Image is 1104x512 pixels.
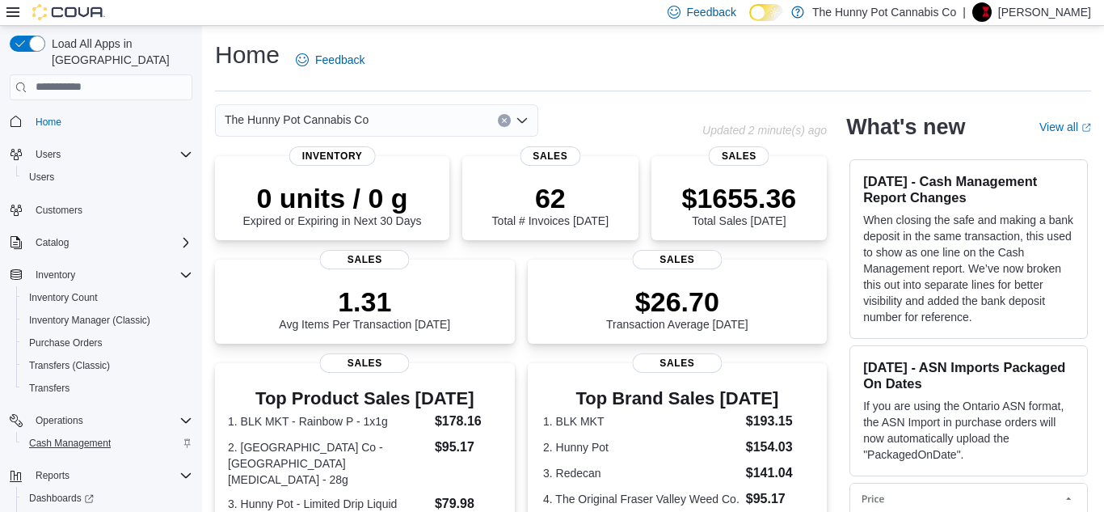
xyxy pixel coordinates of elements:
[16,377,199,400] button: Transfers
[702,124,827,137] p: Updated 2 minute(s) ago
[225,110,369,129] span: The Hunny Pot Cannabis Co
[16,166,199,188] button: Users
[29,314,150,327] span: Inventory Manager (Classic)
[29,233,75,252] button: Catalog
[29,112,192,132] span: Home
[243,182,422,227] div: Expired or Expiring in Next 30 Days
[320,353,410,373] span: Sales
[23,288,104,307] a: Inventory Count
[435,438,502,457] dd: $95.17
[36,204,82,217] span: Customers
[23,333,192,353] span: Purchase Orders
[749,4,783,21] input: Dark Mode
[632,250,722,269] span: Sales
[23,434,192,453] span: Cash Management
[1081,123,1091,133] svg: External link
[29,466,192,485] span: Reports
[315,52,364,68] span: Feedback
[23,288,192,307] span: Inventory Count
[746,412,811,431] dd: $193.15
[279,286,450,318] p: 1.31
[29,382,70,395] span: Transfers
[29,112,68,132] a: Home
[543,389,811,408] h3: Top Brand Sales [DATE]
[3,231,199,254] button: Catalog
[16,286,199,309] button: Inventory Count
[16,332,199,354] button: Purchase Orders
[746,438,811,457] dd: $154.03
[543,491,740,507] dt: 4. The Original Fraser Valley Weed Co.
[29,437,111,450] span: Cash Management
[36,269,75,281] span: Inventory
[23,489,100,508] a: Dashboards
[16,354,199,377] button: Transfers (Classic)
[606,286,748,318] p: $26.70
[29,359,110,372] span: Transfers (Classic)
[36,469,70,482] span: Reports
[3,198,199,222] button: Customers
[687,4,736,20] span: Feedback
[228,439,428,488] dt: 2. [GEOGRAPHIC_DATA] Co - [GEOGRAPHIC_DATA][MEDICAL_DATA] - 28g
[289,44,371,76] a: Feedback
[863,173,1074,205] h3: [DATE] - Cash Management Report Changes
[435,412,502,431] dd: $178.16
[3,464,199,487] button: Reports
[746,489,811,509] dd: $95.17
[998,2,1091,22] p: [PERSON_NAME]
[746,463,811,483] dd: $141.04
[632,353,722,373] span: Sales
[863,212,1074,325] p: When closing the safe and making a bank deposit in the same transaction, this used to show as one...
[29,492,94,505] span: Dashboards
[23,356,192,375] span: Transfers (Classic)
[29,200,192,220] span: Customers
[215,39,280,71] h1: Home
[3,409,199,432] button: Operations
[23,379,76,398] a: Transfers
[606,286,748,331] div: Transaction Average [DATE]
[681,182,796,227] div: Total Sales [DATE]
[23,311,157,330] a: Inventory Manager (Classic)
[36,414,83,427] span: Operations
[279,286,450,331] div: Avg Items Per Transaction [DATE]
[709,146,769,166] span: Sales
[29,265,192,285] span: Inventory
[972,2,992,22] div: Abirami Asohan
[846,114,965,140] h2: What's new
[1039,121,1091,133] a: View allExternal link
[23,167,192,187] span: Users
[492,182,609,227] div: Total # Invoices [DATE]
[23,434,117,453] a: Cash Management
[963,2,966,22] p: |
[23,489,192,508] span: Dashboards
[543,413,740,429] dt: 1. BLK MKT
[681,182,796,214] p: $1655.36
[29,201,89,220] a: Customers
[23,167,61,187] a: Users
[16,487,199,510] a: Dashboards
[749,21,750,22] span: Dark Mode
[498,114,511,127] button: Clear input
[3,264,199,286] button: Inventory
[289,146,376,166] span: Inventory
[23,333,109,353] a: Purchase Orders
[36,148,61,161] span: Users
[492,182,609,214] p: 62
[516,114,529,127] button: Open list of options
[812,2,956,22] p: The Hunny Pot Cannabis Co
[29,336,103,349] span: Purchase Orders
[29,411,192,430] span: Operations
[32,4,105,20] img: Cova
[29,411,90,430] button: Operations
[29,145,192,164] span: Users
[16,432,199,455] button: Cash Management
[29,265,82,285] button: Inventory
[29,145,67,164] button: Users
[29,233,192,252] span: Catalog
[45,36,192,68] span: Load All Apps in [GEOGRAPHIC_DATA]
[228,413,428,429] dt: 1. BLK MKT - Rainbow P - 1x1g
[543,465,740,481] dt: 3. Redecan
[36,116,61,129] span: Home
[29,171,54,184] span: Users
[863,398,1074,463] p: If you are using the Ontario ASN format, the ASN Import in purchase orders will now automatically...
[29,466,76,485] button: Reports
